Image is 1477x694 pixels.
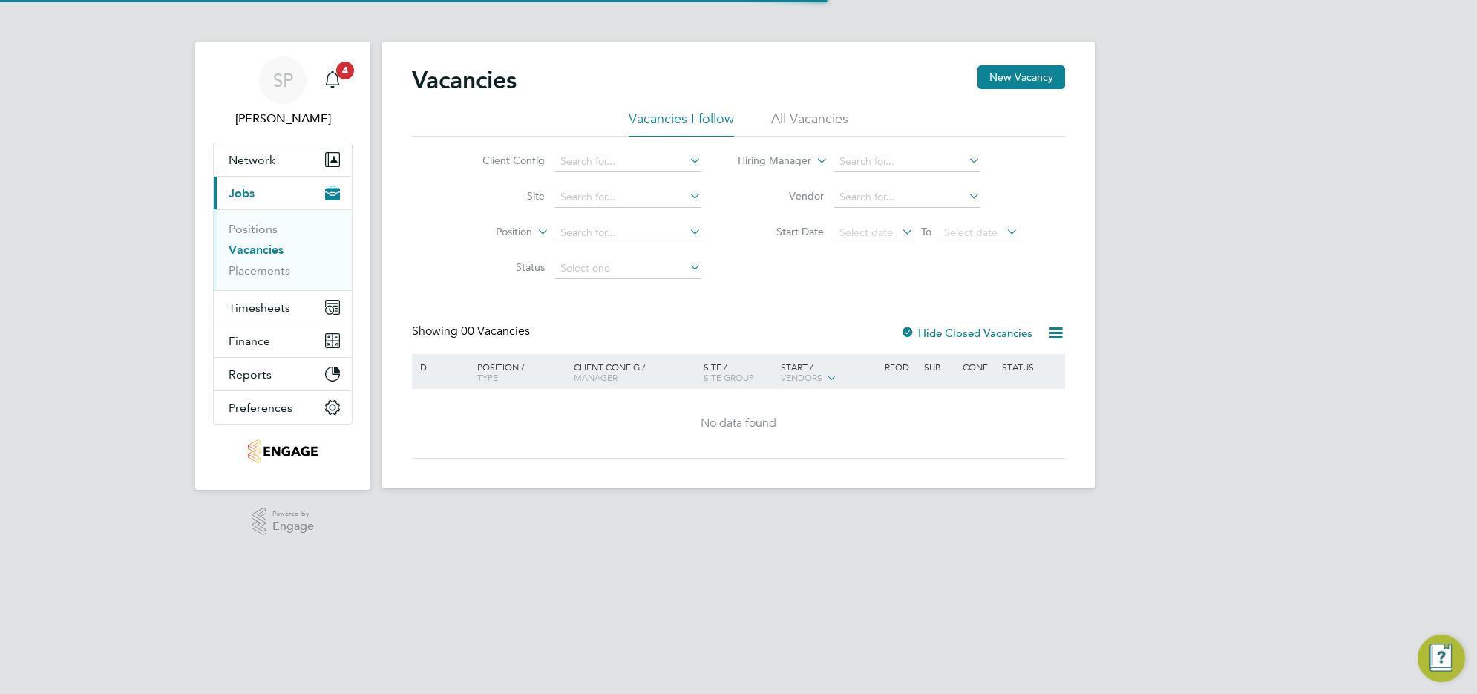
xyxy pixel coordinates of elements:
[466,354,570,390] div: Position /
[777,354,881,391] div: Start /
[461,324,530,338] span: 00 Vacancies
[336,62,354,79] span: 4
[214,358,352,390] button: Reports
[917,222,936,241] span: To
[214,209,352,290] div: Jobs
[704,371,754,383] span: Site Group
[213,110,353,128] span: Sophie Perry
[881,354,920,379] div: Reqd
[459,261,545,274] label: Status
[700,354,778,390] div: Site /
[229,222,278,236] a: Positions
[229,153,275,167] span: Network
[229,334,270,348] span: Finance
[272,508,314,520] span: Powered by
[248,439,317,463] img: jjfox-logo-retina.png
[213,56,353,128] a: SP[PERSON_NAME]
[959,354,998,379] div: Conf
[318,56,347,104] a: 4
[459,189,545,203] label: Site
[414,416,1063,431] div: No data found
[781,371,822,383] span: Vendors
[252,508,315,536] a: Powered byEngage
[574,371,618,383] span: Manager
[412,324,533,339] div: Showing
[738,189,824,203] label: Vendor
[412,65,517,95] h2: Vacancies
[195,42,370,490] nav: Main navigation
[998,354,1063,379] div: Status
[977,65,1065,89] button: New Vacancy
[726,154,811,168] label: Hiring Manager
[555,223,701,243] input: Search for...
[229,301,290,315] span: Timesheets
[629,110,734,137] li: Vacancies I follow
[414,354,466,379] div: ID
[771,110,848,137] li: All Vacancies
[214,391,352,424] button: Preferences
[447,225,532,240] label: Position
[229,186,255,200] span: Jobs
[834,151,980,172] input: Search for...
[839,226,893,239] span: Select date
[214,143,352,176] button: Network
[229,243,284,257] a: Vacancies
[229,263,290,278] a: Placements
[214,324,352,357] button: Finance
[570,354,700,390] div: Client Config /
[1418,635,1465,682] button: Engage Resource Center
[555,187,701,208] input: Search for...
[213,439,353,463] a: Go to home page
[944,226,998,239] span: Select date
[214,291,352,324] button: Timesheets
[459,154,545,167] label: Client Config
[273,71,293,90] span: SP
[920,354,959,379] div: Sub
[272,520,314,533] span: Engage
[738,225,824,238] label: Start Date
[555,151,701,172] input: Search for...
[900,326,1032,340] label: Hide Closed Vacancies
[834,187,980,208] input: Search for...
[477,371,498,383] span: Type
[555,258,701,279] input: Select one
[229,367,272,382] span: Reports
[229,401,292,415] span: Preferences
[214,177,352,209] button: Jobs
